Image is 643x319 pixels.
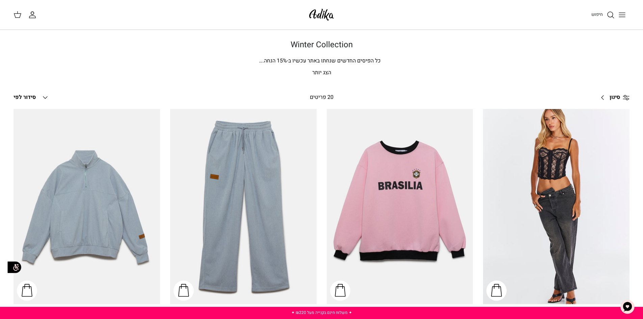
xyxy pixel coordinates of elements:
[596,89,629,106] a: סינון
[291,310,352,316] a: ✦ משלוח חינם בקנייה מעל ₪220 ✦
[250,93,393,102] div: 20 פריטים
[591,11,603,18] span: חיפוש
[287,57,381,65] span: כל הפיסים החדשים שנחתו באתר עכשיו ב-
[277,57,283,65] span: 15
[259,57,287,65] span: % הנחה.
[85,40,558,50] h1: Winter Collection
[617,297,638,317] button: צ'אט
[610,93,620,102] span: סינון
[14,93,36,101] span: סידור לפי
[483,109,629,304] a: ג׳ינס All Or Nothing קריס-קרוס | BOYFRIEND
[85,69,558,77] p: הצג יותר
[327,109,473,304] a: סווטשירט Brazilian Kid
[14,90,49,105] button: סידור לפי
[307,7,336,23] img: Adika IL
[615,7,629,22] button: Toggle menu
[28,11,39,19] a: החשבון שלי
[14,109,160,304] a: סווטשירט City Strolls אוברסייז
[5,258,24,276] img: accessibility_icon02.svg
[170,109,317,304] a: מכנסי טרנינג City strolls
[591,11,615,19] a: חיפוש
